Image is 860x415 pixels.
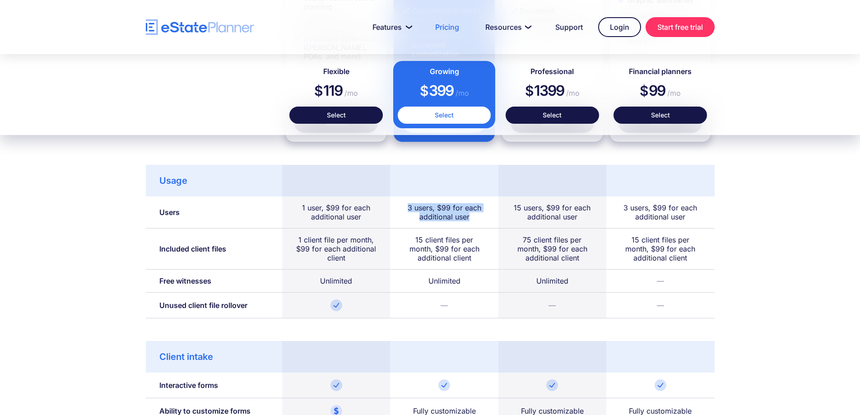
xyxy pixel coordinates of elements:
div: Interactive forms [159,381,218,390]
span: /mo [453,89,469,98]
div: Included client files [159,244,226,253]
span: /mo [665,89,681,98]
div: Unlimited [428,276,460,285]
div: 3 users, $99 for each additional user [404,203,484,221]
div: 75 client files per month, $99 for each additional client [512,235,593,262]
div: 99 [614,77,707,107]
a: Select [506,107,599,124]
a: Select [614,107,707,124]
span: $ [420,83,429,99]
span: $ [640,83,649,99]
div: — [549,301,556,310]
a: Select [398,107,491,124]
div: 3 users, $99 for each additional user [620,203,701,221]
span: $ [525,83,534,99]
div: Unlimited [320,276,352,285]
span: /mo [564,89,580,98]
a: Start free trial [646,17,715,37]
div: Users [159,208,180,217]
h4: Flexible [289,65,383,77]
div: 399 [398,77,491,107]
div: — [657,301,664,310]
a: home [146,19,254,35]
div: 1399 [506,77,599,107]
div: 119 [289,77,383,107]
span: /mo [342,89,358,98]
h4: Professional [506,65,599,77]
a: Pricing [424,18,470,36]
a: Login [598,17,641,37]
div: — [657,276,664,285]
div: 1 client file per month, $99 for each additional client [296,235,377,262]
div: 15 users, $99 for each additional user [512,203,593,221]
div: Usage [159,176,187,185]
div: Unused client file rollover [159,301,247,310]
div: Client intake [159,352,213,361]
h4: Growing [398,65,491,77]
a: Select [289,107,383,124]
a: Support [544,18,594,36]
div: 1 user, $99 for each additional user [296,203,377,221]
div: 15 client files per month, $99 for each additional client [620,235,701,262]
div: Unlimited [536,276,568,285]
a: Resources [474,18,540,36]
div: 15 client files per month, $99 for each additional client [404,235,484,262]
div: — [441,301,448,310]
a: Features [362,18,420,36]
div: Free witnesses [159,276,211,285]
span: $ [314,83,323,99]
h4: Financial planners [614,65,707,77]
